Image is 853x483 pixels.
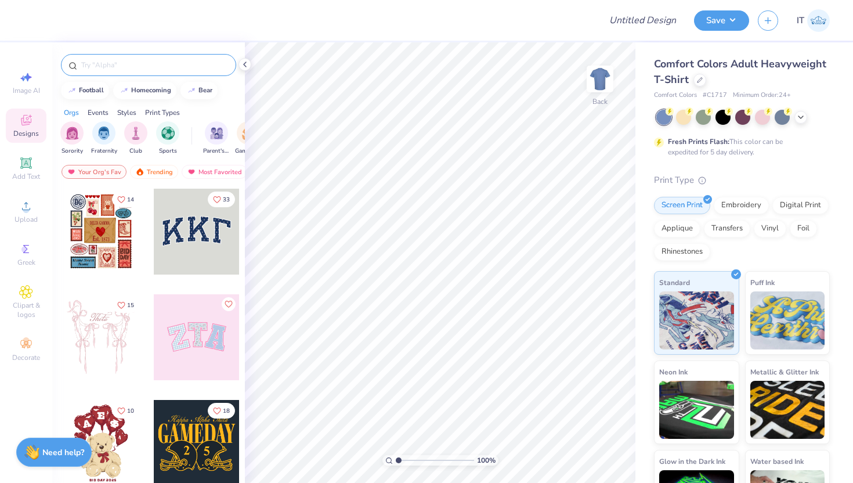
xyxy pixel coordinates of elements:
[127,408,134,414] span: 10
[127,197,134,203] span: 14
[13,129,39,138] span: Designs
[91,121,117,156] button: filter button
[198,87,212,93] div: bear
[60,121,84,156] div: filter for Sorority
[67,168,76,176] img: most_fav.gif
[145,107,180,118] div: Print Types
[754,220,786,237] div: Vinyl
[6,301,46,319] span: Clipart & logos
[62,147,83,156] span: Sorority
[223,197,230,203] span: 33
[112,192,139,207] button: Like
[66,127,79,140] img: Sorority Image
[592,96,608,107] div: Back
[235,121,262,156] div: filter for Game Day
[112,403,139,419] button: Like
[97,127,110,140] img: Fraternity Image
[113,82,176,99] button: homecoming
[180,82,218,99] button: bear
[750,276,775,289] span: Puff Ink
[135,168,144,176] img: trending.gif
[733,91,791,100] span: Minimum Order: 24 +
[654,220,700,237] div: Applique
[17,258,35,267] span: Greek
[750,366,819,378] span: Metallic & Glitter Ink
[117,107,136,118] div: Styles
[772,197,829,214] div: Digital Print
[67,87,77,94] img: trend_line.gif
[659,366,688,378] span: Neon Ink
[42,447,84,458] strong: Need help?
[127,302,134,308] span: 15
[124,121,147,156] button: filter button
[131,87,171,93] div: homecoming
[15,215,38,224] span: Upload
[120,87,129,94] img: trend_line.gif
[654,243,710,261] div: Rhinestones
[203,121,230,156] div: filter for Parent's Weekend
[60,121,84,156] button: filter button
[659,276,690,289] span: Standard
[242,127,255,140] img: Game Day Image
[156,121,179,156] button: filter button
[654,197,710,214] div: Screen Print
[694,10,749,31] button: Save
[91,147,117,156] span: Fraternity
[182,165,247,179] div: Most Favorited
[203,147,230,156] span: Parent's Weekend
[668,137,729,146] strong: Fresh Prints Flash:
[797,9,830,32] a: IT
[13,86,40,95] span: Image AI
[210,127,223,140] img: Parent's Weekend Image
[64,107,79,118] div: Orgs
[61,82,109,99] button: football
[704,220,750,237] div: Transfers
[222,297,236,311] button: Like
[797,14,804,27] span: IT
[654,57,826,86] span: Comfort Colors Adult Heavyweight T-Shirt
[654,174,830,187] div: Print Type
[130,165,178,179] div: Trending
[91,121,117,156] div: filter for Fraternity
[668,136,811,157] div: This color can be expedited for 5 day delivery.
[659,291,734,349] img: Standard
[80,59,229,71] input: Try "Alpha"
[187,168,196,176] img: most_fav.gif
[129,127,142,140] img: Club Image
[79,87,104,93] div: football
[659,455,725,467] span: Glow in the Dark Ink
[223,408,230,414] span: 18
[62,165,126,179] div: Your Org's Fav
[187,87,196,94] img: trend_line.gif
[588,67,612,91] img: Back
[807,9,830,32] img: Ishwar Tiwari
[600,9,685,32] input: Untitled Design
[703,91,727,100] span: # C1717
[88,107,109,118] div: Events
[12,353,40,362] span: Decorate
[161,127,175,140] img: Sports Image
[203,121,230,156] button: filter button
[477,455,496,466] span: 100 %
[12,172,40,181] span: Add Text
[129,147,142,156] span: Club
[156,121,179,156] div: filter for Sports
[235,147,262,156] span: Game Day
[208,192,235,207] button: Like
[750,455,804,467] span: Water based Ink
[790,220,817,237] div: Foil
[714,197,769,214] div: Embroidery
[112,297,139,313] button: Like
[659,381,734,439] img: Neon Ink
[159,147,177,156] span: Sports
[124,121,147,156] div: filter for Club
[208,403,235,419] button: Like
[654,91,697,100] span: Comfort Colors
[750,291,825,349] img: Puff Ink
[235,121,262,156] button: filter button
[750,381,825,439] img: Metallic & Glitter Ink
